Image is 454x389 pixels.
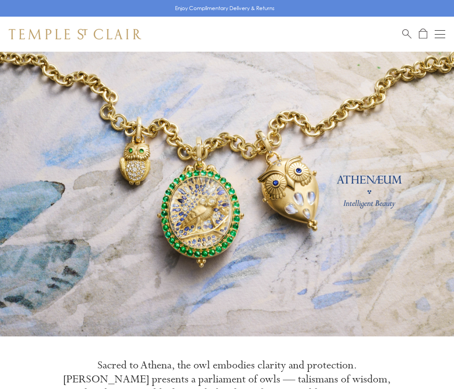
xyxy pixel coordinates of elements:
a: Open Shopping Bag [419,28,427,39]
p: Enjoy Complimentary Delivery & Returns [175,4,275,13]
a: Search [402,28,411,39]
button: Open navigation [435,29,445,39]
img: Temple St. Clair [9,29,141,39]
